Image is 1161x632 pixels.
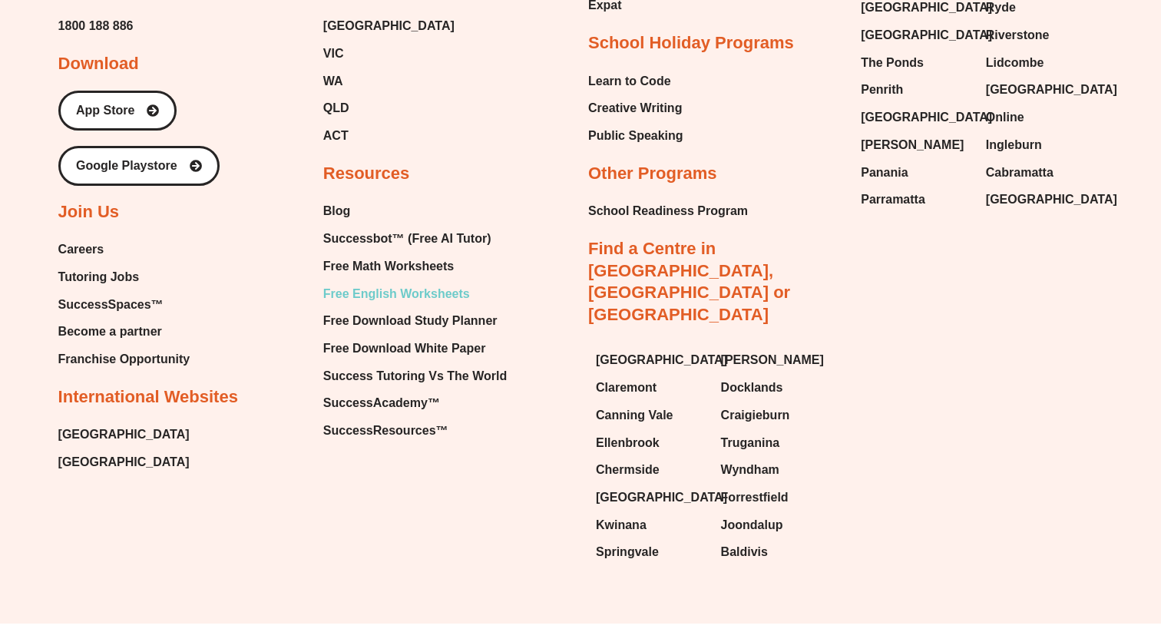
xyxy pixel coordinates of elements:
[861,188,925,211] span: Parramatta
[323,255,454,278] span: Free Math Worksheets
[861,161,971,184] a: Panania
[721,514,783,537] span: Joondalup
[323,124,349,147] span: ACT
[323,42,344,65] span: VIC
[323,309,507,333] a: Free Download Study Planner
[721,458,779,481] span: Wyndham
[58,293,190,316] a: SuccessSpaces™
[596,486,706,509] a: [GEOGRAPHIC_DATA]
[588,70,671,93] span: Learn to Code
[323,70,343,93] span: WA
[721,404,790,427] span: Craigieburn
[861,78,971,101] a: Penrith
[323,392,440,415] span: SuccessAcademy™
[58,15,134,38] a: 1800 188 886
[721,432,831,455] a: Truganina
[58,91,177,131] a: App Store
[986,134,1096,157] a: Ingleburn
[58,320,162,343] span: Become a partner
[76,160,177,172] span: Google Playstore
[58,348,190,371] span: Franchise Opportunity
[58,293,164,316] span: SuccessSpaces™
[58,266,139,289] span: Tutoring Jobs
[323,163,410,185] h2: Resources
[861,78,903,101] span: Penrith
[986,51,1044,74] span: Lidcombe
[721,514,831,537] a: Joondalup
[596,404,706,427] a: Canning Vale
[323,419,507,442] a: SuccessResources™
[721,349,831,372] a: [PERSON_NAME]
[986,24,1096,47] a: Riverstone
[596,376,706,399] a: Claremont
[986,24,1050,47] span: Riverstone
[323,255,507,278] a: Free Math Worksheets
[588,70,683,93] a: Learn to Code
[323,200,351,223] span: Blog
[323,97,349,120] span: QLD
[323,392,507,415] a: SuccessAcademy™
[323,200,507,223] a: Blog
[986,161,1096,184] a: Cabramatta
[861,134,971,157] a: [PERSON_NAME]
[986,51,1096,74] a: Lidcombe
[986,161,1053,184] span: Cabramatta
[596,432,660,455] span: Ellenbrook
[323,97,455,120] a: QLD
[323,15,455,38] a: [GEOGRAPHIC_DATA]
[588,239,790,324] a: Find a Centre in [GEOGRAPHIC_DATA], [GEOGRAPHIC_DATA] or [GEOGRAPHIC_DATA]
[861,106,992,129] span: [GEOGRAPHIC_DATA]
[588,124,683,147] a: Public Speaking
[986,188,1117,211] span: [GEOGRAPHIC_DATA]
[58,451,190,474] a: [GEOGRAPHIC_DATA]
[986,134,1042,157] span: Ingleburn
[596,514,647,537] span: Kwinana
[58,423,190,446] a: [GEOGRAPHIC_DATA]
[596,376,657,399] span: Claremont
[76,104,134,117] span: App Store
[596,432,706,455] a: Ellenbrook
[861,161,908,184] span: Panania
[721,349,824,372] span: [PERSON_NAME]
[323,283,507,306] a: Free English Worksheets
[596,486,727,509] span: [GEOGRAPHIC_DATA]
[596,349,706,372] a: [GEOGRAPHIC_DATA]
[721,458,831,481] a: Wyndham
[58,320,190,343] a: Become a partner
[323,42,455,65] a: VIC
[986,188,1096,211] a: [GEOGRAPHIC_DATA]
[323,309,498,333] span: Free Download Study Planner
[596,458,660,481] span: Chermside
[58,201,119,223] h2: Join Us
[58,53,139,75] h2: Download
[58,386,238,409] h2: International Websites
[58,238,190,261] a: Careers
[721,376,783,399] span: Docklands
[58,146,220,186] a: Google Playstore
[861,24,971,47] a: [GEOGRAPHIC_DATA]
[323,283,470,306] span: Free English Worksheets
[58,266,190,289] a: Tutoring Jobs
[861,51,924,74] span: The Ponds
[588,32,794,55] h2: School Holiday Programs
[721,486,789,509] span: Forrestfield
[596,541,706,564] a: Springvale
[596,404,673,427] span: Canning Vale
[596,349,727,372] span: [GEOGRAPHIC_DATA]
[323,124,455,147] a: ACT
[986,78,1117,101] span: [GEOGRAPHIC_DATA]
[323,419,448,442] span: SuccessResources™
[986,106,1024,129] span: Online
[588,200,748,223] a: School Readiness Program
[721,432,779,455] span: Truganina
[323,337,507,360] a: Free Download White Paper
[58,238,104,261] span: Careers
[898,458,1161,632] iframe: Chat Widget
[721,541,768,564] span: Baldivis
[323,337,486,360] span: Free Download White Paper
[323,227,491,250] span: Successbot™ (Free AI Tutor)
